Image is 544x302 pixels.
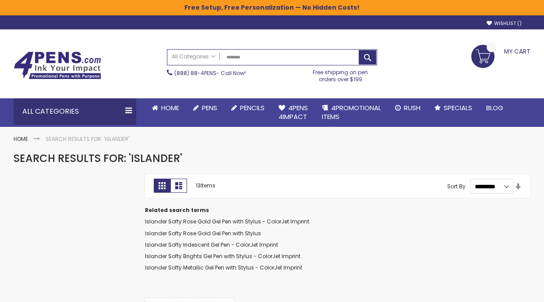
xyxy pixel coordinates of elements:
[161,103,179,112] span: Home
[487,20,522,27] a: Wishlist
[427,98,479,118] a: Specials
[240,103,265,112] span: Pencils
[186,98,224,118] a: Pens
[172,53,215,60] span: All Categories
[154,179,170,193] strong: Grid
[196,182,201,189] span: 13
[486,103,503,112] span: Blog
[322,103,381,121] span: 4PROMOTIONAL ITEMS
[145,98,186,118] a: Home
[145,241,278,248] a: Islander Softy Iridescent Gel Pen - ColorJet Imprint
[388,98,427,118] a: Rush
[14,98,136,125] div: All Categories
[479,98,510,118] a: Blog
[202,103,217,112] span: Pens
[14,51,101,79] img: 4Pens Custom Pens and Promotional Products
[14,135,28,143] a: Home
[272,98,315,127] a: 4Pens4impact
[145,264,302,271] a: Islander Softy Metallic Gel Pen with Stylus - ColorJet Imprint
[46,135,129,143] strong: Search results for: 'islander'
[174,69,216,77] a: (888) 88-4PENS
[315,98,388,127] a: 4PROMOTIONALITEMS
[304,65,378,83] div: Free shipping on pen orders over $199
[145,218,309,225] a: Islander Softy Rose Gold Gel Pen with Stylus - ColorJet Imprint
[196,179,215,193] p: Items
[224,98,272,118] a: Pencils
[279,103,308,121] span: 4Pens 4impact
[174,69,246,77] span: - Call Now!
[404,103,420,112] span: Rush
[444,103,472,112] span: Specials
[145,230,261,237] a: Islander Softy Rose Gold Gel Pen with Stylus
[145,252,300,260] a: Islander Softy Brights Gel Pen with Stylus - ColorJet Imprint
[447,183,466,190] label: Sort By
[167,50,220,64] a: All Categories
[145,207,530,214] dt: Related search terms
[14,151,182,165] span: Search results for: 'islander'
